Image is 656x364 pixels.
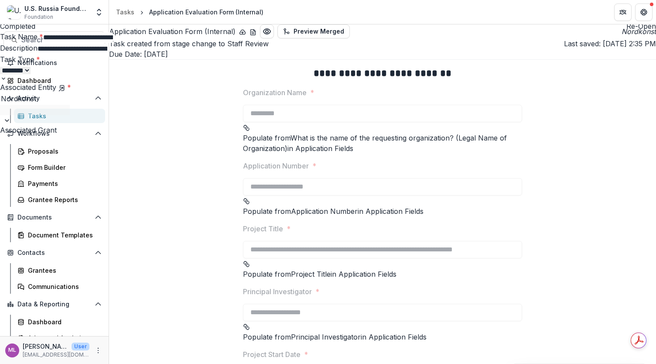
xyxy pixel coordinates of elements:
button: Partners [614,3,632,21]
button: Get Help [635,3,653,21]
div: Application Evaluation Form (Internal) [149,7,263,17]
div: U.S. Russia Foundation [24,4,89,13]
div: Tasks [116,7,134,17]
button: Re-Open [626,21,656,31]
button: Open entity switcher [93,3,105,21]
div: Nordkonst [1,93,655,104]
span: Foundation [24,13,53,21]
img: U.S. Russia Foundation [7,5,21,19]
nav: breadcrumb [113,6,267,18]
